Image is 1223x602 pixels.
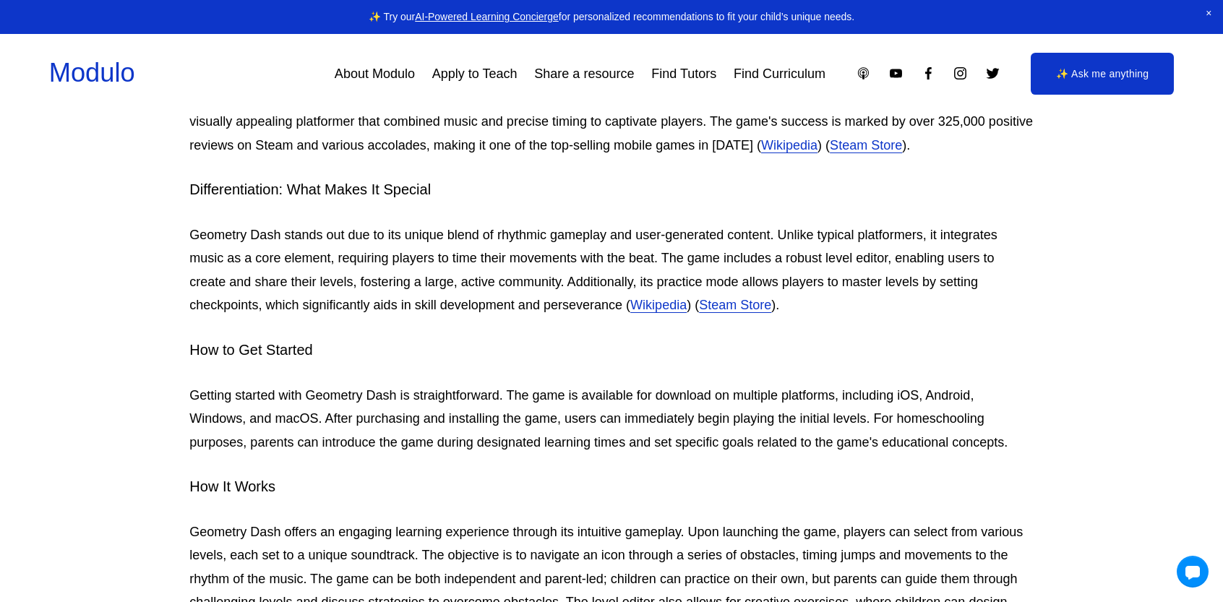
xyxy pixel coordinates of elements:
[734,61,825,87] a: Find Curriculum
[534,61,634,87] a: Share a resource
[415,11,559,22] a: AI-Powered Learning Concierge
[189,180,1033,200] h4: Differentiation: What Makes It Special
[985,66,1000,81] a: Twitter
[630,298,687,312] a: Wikipedia
[888,66,904,81] a: YouTube
[189,223,1033,317] p: Geometry Dash stands out due to its unique blend of rhythmic gameplay and user-generated content....
[49,58,135,87] a: Modulo
[856,66,871,81] a: Apple Podcasts
[953,66,968,81] a: Instagram
[335,61,415,87] a: About Modulo
[189,477,1033,497] h4: How It Works
[189,340,1033,361] h4: How to Get Started
[432,61,518,87] a: Apply to Teach
[921,66,936,81] a: Facebook
[699,298,771,312] a: Steam Store
[651,61,716,87] a: Find Tutors
[761,138,818,152] a: Wikipedia
[189,384,1033,454] p: Getting started with Geometry Dash is straightforward. The game is available for download on mult...
[1031,53,1174,95] a: ✨ Ask me anything
[830,138,902,152] a: Steam Store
